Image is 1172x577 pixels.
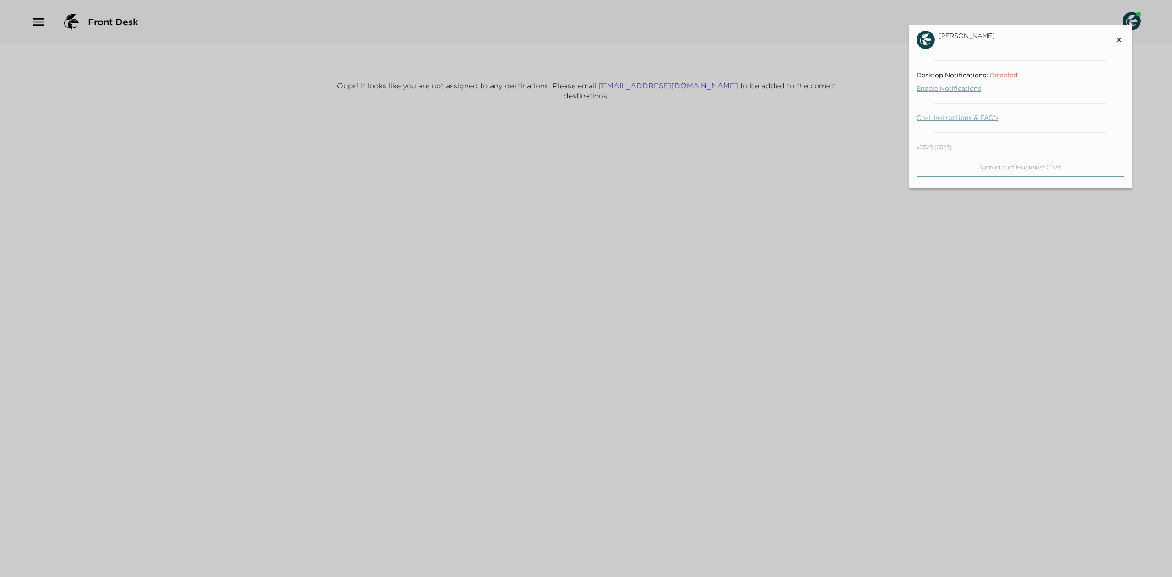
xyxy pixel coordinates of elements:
[990,71,1017,79] span: Disabled
[917,144,952,151] span: v3523 (3523)
[979,163,1062,171] p: Sign out of Exclusive Chat
[939,32,1054,40] span: [PERSON_NAME]
[917,72,1110,78] span: Desktop Notifications:
[917,31,935,49] img: User
[917,86,1110,92] a: Enable Notifications
[917,115,1110,121] a: Chat Instructions & FAQ's
[917,158,1124,177] button: Sign out of Exclusive Chat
